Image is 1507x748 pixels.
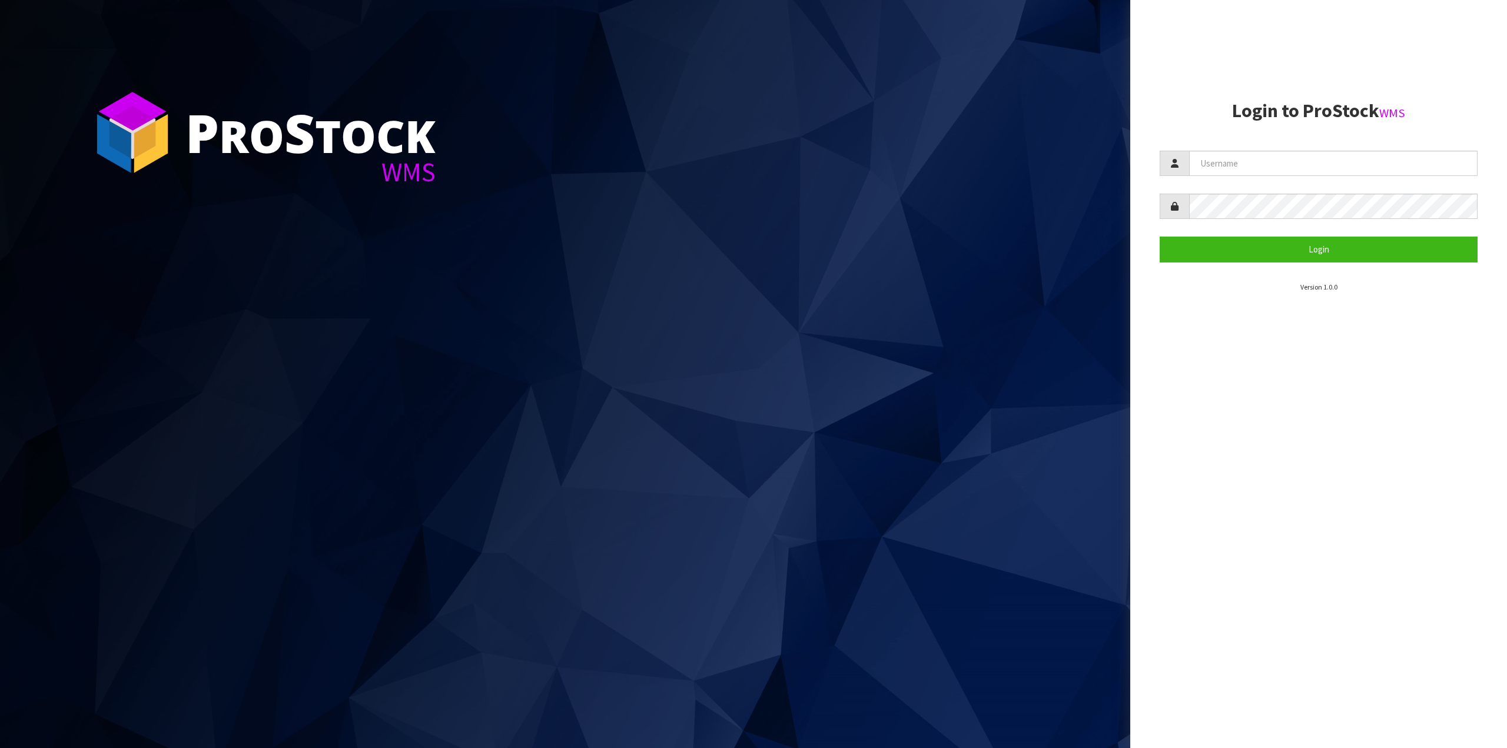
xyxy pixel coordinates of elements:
small: Version 1.0.0 [1300,282,1337,291]
input: Username [1189,151,1478,176]
span: P [185,97,219,168]
div: ro tock [185,106,436,159]
img: ProStock Cube [88,88,177,177]
button: Login [1160,237,1478,262]
div: WMS [185,159,436,185]
span: S [284,97,315,168]
small: WMS [1379,105,1405,121]
h2: Login to ProStock [1160,101,1478,121]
